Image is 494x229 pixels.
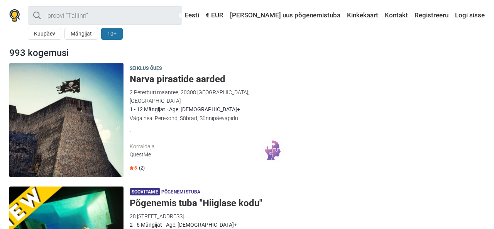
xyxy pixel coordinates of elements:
img: Eesti [179,13,184,18]
div: 993 kogemusi [6,46,288,60]
span: 5 [130,165,137,171]
span: Seiklus õues [130,64,162,73]
button: 10+ [101,28,123,40]
button: Kuupäev [28,28,61,40]
a: Kontakt [383,8,410,22]
div: QuestMe [130,151,260,159]
div: Korraldaja [130,142,260,151]
img: Nowescape logo [9,9,20,22]
a: Kinkekaart [345,8,380,22]
img: Narva piraatide aarded [9,63,123,177]
img: QuestMe [260,138,285,163]
a: [PERSON_NAME] uus põgenemistuba [228,8,342,22]
a: € EUR [204,8,225,22]
a: Logi sisse [453,8,485,22]
span: (2) [139,165,145,171]
div: Väga hea: Perekond, Sõbrad, Sünnipäevapidu [130,114,285,122]
div: 1 - 12 Mängijat · Age: [DEMOGRAPHIC_DATA]+ [130,105,285,114]
span: Põgenemistuba [161,188,201,197]
input: proovi “Tallinn” [28,6,182,25]
div: . [130,126,285,134]
span: Soovitame [130,188,160,195]
a: Registreeru [413,8,450,22]
div: 2 - 6 Mängijat · Age: [DEMOGRAPHIC_DATA]+ [130,221,285,229]
h5: Põgenemis tuba "Hiiglase kodu" [130,198,285,209]
img: Star [130,166,134,170]
a: Eesti [177,8,201,22]
h5: Narva piraatide aarded [130,74,285,85]
div: 28 [STREET_ADDRESS] [130,212,285,221]
button: Mängijat [64,28,98,40]
div: 2 Peterburi maantee, 20308 [GEOGRAPHIC_DATA], [GEOGRAPHIC_DATA] [130,88,285,105]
